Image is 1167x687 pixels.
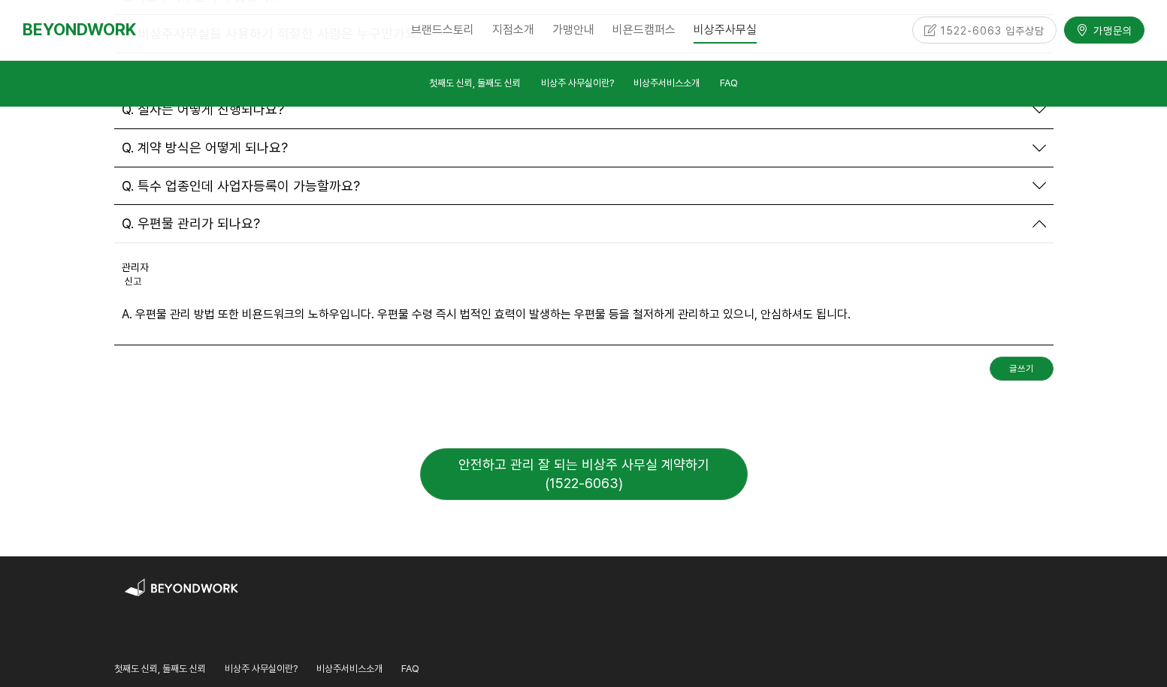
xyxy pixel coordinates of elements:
[612,23,676,37] span: 비욘드캠퍼스
[541,75,614,95] a: 비상주 사무실이란?
[633,77,700,89] span: 비상주서비스소개
[316,663,382,674] span: 비상주서비스소개
[122,178,360,194] span: Q. 특수 업종인데 사업자등록이 가능할까요?
[492,23,534,37] span: 지점소개
[225,663,298,674] span: 비상주 사무실이란?
[990,357,1054,381] a: 글쓰기
[114,661,206,681] a: 첫째도 신뢰, 둘째도 신뢰
[114,663,206,674] span: 첫째도 신뢰, 둘째도 신뢰
[541,77,614,89] span: 비상주 사무실이란?
[429,77,521,89] span: 첫째도 신뢰, 둘째도 신뢰
[402,11,483,49] a: 브랜드스토리
[125,276,141,287] a: 신고
[411,23,474,37] span: 브랜드스토리
[122,304,1046,324] p: A. 우편물 관리 방법 또한 비욘드워크의 노하우입니다. 우편물 수령 즉시 법적인 효력이 발생하는 우편물 등을 철저하게 관리하고 있으니, 안심하셔도 됩니다.
[23,16,136,44] a: BEYONDWORK
[316,661,382,681] a: 비상주서비스소개
[720,77,738,89] span: FAQ
[720,75,738,95] a: FAQ
[552,23,594,37] span: 가맹안내
[1064,15,1144,41] a: 가맹문의
[225,661,298,681] a: 비상주 사무실이란?
[122,215,260,232] span: Q. 우편물 관리가 되나요?
[685,11,766,49] a: 비상주사무실
[483,11,543,49] a: 지점소개
[122,101,284,118] span: Q. 실사는 어떻게 진행되나요?
[694,17,757,44] span: 비상주사무실
[603,11,685,49] a: 비욘드캠퍼스
[401,663,419,674] span: FAQ
[429,75,521,95] a: 첫째도 신뢰, 둘째도 신뢰
[633,75,700,95] a: 비상주서비스소개
[1089,22,1132,37] span: 가맹문의
[122,260,149,276] div: 관리자
[122,140,288,156] span: Q. 계약 방식은 어떻게 되나요?
[543,11,603,49] a: 가맹안내
[401,661,419,681] a: FAQ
